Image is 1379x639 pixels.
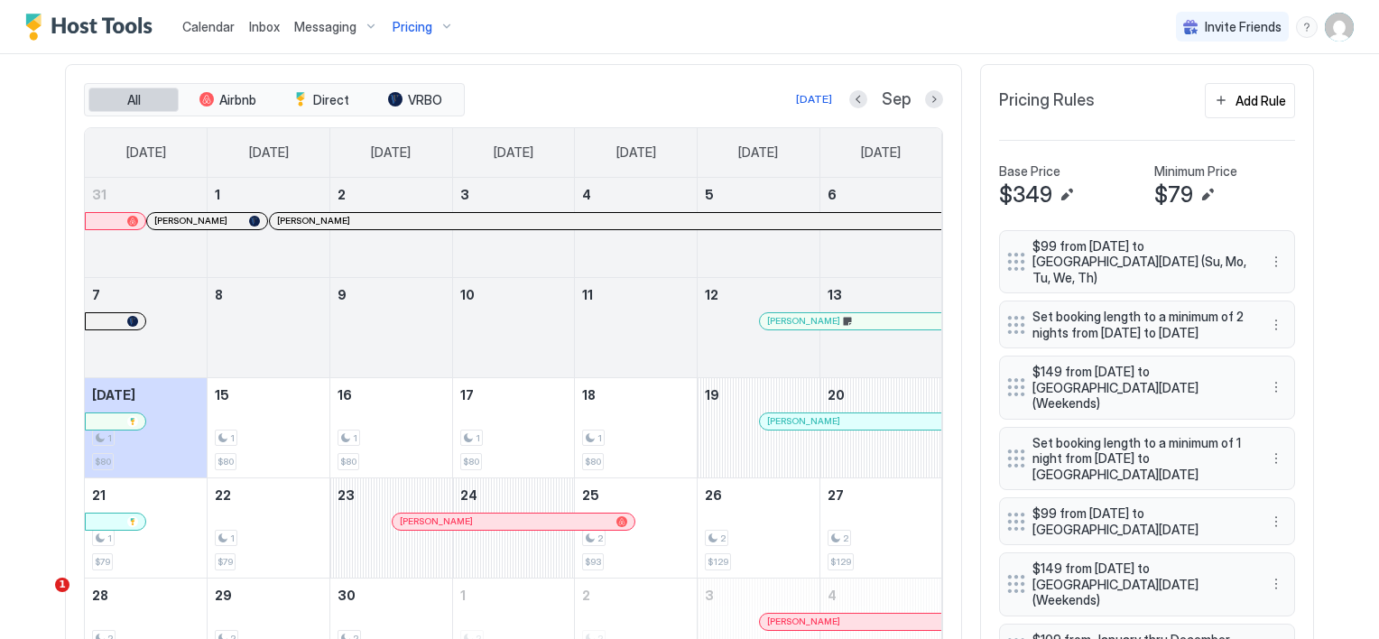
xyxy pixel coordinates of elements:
[582,588,590,603] span: 2
[705,487,722,503] span: 26
[820,378,942,412] a: September 20, 2025
[861,144,901,161] span: [DATE]
[1265,448,1287,469] div: menu
[208,378,329,412] a: September 15, 2025
[698,377,820,477] td: September 19, 2025
[1236,91,1286,110] div: Add Rule
[1265,376,1287,398] button: More options
[582,287,593,302] span: 11
[400,515,628,527] div: [PERSON_NAME]
[353,128,429,177] a: Tuesday
[249,19,280,34] span: Inbox
[452,377,575,477] td: September 17, 2025
[338,588,356,603] span: 30
[1032,238,1247,286] span: $99 from [DATE] to [GEOGRAPHIC_DATA][DATE] (Su, Mo, Tu, We, Th)
[182,88,273,113] button: Airbnb
[154,215,227,227] span: [PERSON_NAME]
[597,432,602,444] span: 1
[585,556,601,568] span: $93
[1154,163,1237,180] span: Minimum Price
[95,456,111,468] span: $80
[882,89,911,110] span: Sep
[84,83,465,117] div: tab-group
[767,616,840,627] span: [PERSON_NAME]
[330,378,452,412] a: September 16, 2025
[276,88,366,113] button: Direct
[107,532,112,544] span: 1
[330,178,452,211] a: September 2, 2025
[849,90,867,108] button: Previous month
[294,19,356,35] span: Messaging
[338,487,355,503] span: 23
[453,579,575,612] a: October 1, 2025
[370,88,460,113] button: VRBO
[767,616,934,627] div: [PERSON_NAME]
[329,477,452,578] td: September 23, 2025
[575,579,697,612] a: October 2, 2025
[453,478,575,512] a: September 24, 2025
[585,456,601,468] span: $80
[999,163,1060,180] span: Base Price
[330,478,452,512] a: September 23, 2025
[1265,376,1287,398] div: menu
[85,377,208,477] td: September 14, 2025
[1032,435,1247,483] span: Set booking length to a minimum of 1 night from [DATE] to [GEOGRAPHIC_DATA][DATE]
[767,315,934,327] div: [PERSON_NAME]
[85,579,207,612] a: September 28, 2025
[230,432,235,444] span: 1
[85,178,208,278] td: August 31, 2025
[843,532,848,544] span: 2
[371,144,411,161] span: [DATE]
[698,277,820,377] td: September 12, 2025
[460,588,466,603] span: 1
[92,287,100,302] span: 7
[1265,314,1287,336] div: menu
[408,92,442,108] span: VRBO
[85,277,208,377] td: September 7, 2025
[738,144,778,161] span: [DATE]
[819,477,942,578] td: September 27, 2025
[820,278,942,311] a: September 13, 2025
[1032,505,1247,537] span: $99 from [DATE] to [GEOGRAPHIC_DATA][DATE]
[1056,184,1078,206] button: Edit
[126,144,166,161] span: [DATE]
[828,187,837,202] span: 6
[616,144,656,161] span: [DATE]
[313,92,349,108] span: Direct
[819,178,942,278] td: September 6, 2025
[208,277,330,377] td: September 8, 2025
[820,579,942,612] a: October 4, 2025
[793,88,835,110] button: [DATE]
[340,456,356,468] span: $80
[819,277,942,377] td: September 13, 2025
[705,588,714,603] span: 3
[1265,573,1287,595] div: menu
[1325,13,1354,42] div: User profile
[92,487,106,503] span: 21
[249,144,289,161] span: [DATE]
[460,487,477,503] span: 24
[208,377,330,477] td: September 15, 2025
[231,128,307,177] a: Monday
[230,532,235,544] span: 1
[708,556,728,568] span: $129
[1296,16,1318,38] div: menu
[999,181,1052,208] span: $349
[796,91,832,107] div: [DATE]
[1154,181,1193,208] span: $79
[575,277,698,377] td: September 11, 2025
[705,187,714,202] span: 5
[107,432,112,444] span: 1
[85,478,207,512] a: September 21, 2025
[575,278,697,311] a: September 11, 2025
[843,128,919,177] a: Saturday
[208,477,330,578] td: September 22, 2025
[463,456,479,468] span: $80
[1265,573,1287,595] button: More options
[215,387,229,403] span: 15
[219,92,256,108] span: Airbnb
[1032,309,1247,340] span: Set booking length to a minimum of 2 nights from [DATE] to [DATE]
[494,144,533,161] span: [DATE]
[830,556,851,568] span: $129
[217,456,234,468] span: $80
